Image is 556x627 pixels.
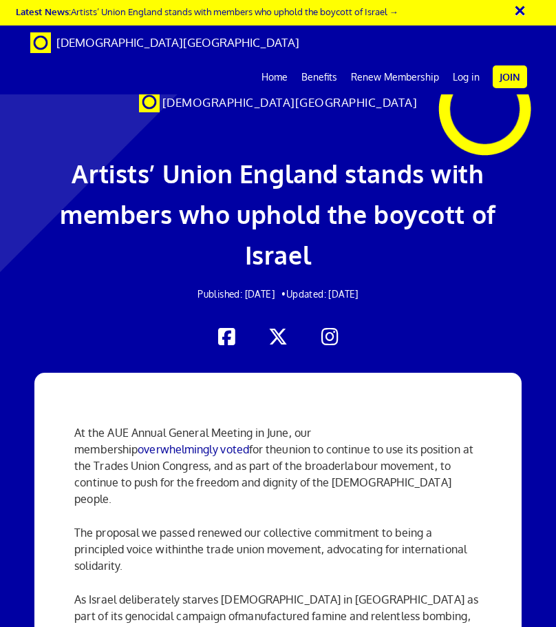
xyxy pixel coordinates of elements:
[344,60,446,94] a: Renew Membership
[138,442,249,456] a: overwhelmingly voted
[16,6,398,17] a: Latest News:Artists’ Union England stands with members who uphold the boycott of Israel →
[74,426,311,456] span: At the AUE Annual General Meeting in June, our membership
[74,459,451,506] span: labour movement, to continue to push for the freedom and dignity of the [DEMOGRAPHIC_DATA] people.
[16,6,71,17] strong: Latest News:
[20,25,310,60] a: Brand [DEMOGRAPHIC_DATA][GEOGRAPHIC_DATA]
[295,60,344,94] a: Benefits
[56,35,299,50] span: [DEMOGRAPHIC_DATA][GEOGRAPHIC_DATA]
[30,289,526,300] h2: Updated: [DATE]
[446,60,486,94] a: Log in
[249,442,282,456] span: for the
[255,60,295,94] a: Home
[74,442,473,473] span: union to continue to use its position at the Trades Union Congress, and as part of the broader
[162,95,418,110] span: [DEMOGRAPHIC_DATA][GEOGRAPHIC_DATA]
[197,288,286,300] span: Published: [DATE] •
[493,65,527,88] a: Join
[60,158,495,270] span: Artists’ Union England stands with members who uphold the boycott of Israel
[74,542,467,573] span: the trade union movement, advocating for international solidarity.
[74,593,478,623] span: As Israel deliberately starves [DEMOGRAPHIC_DATA] in [GEOGRAPHIC_DATA] as part of its genocidal c...
[74,526,432,556] span: The proposal we passed renewed our collective commitment to being a principled voice within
